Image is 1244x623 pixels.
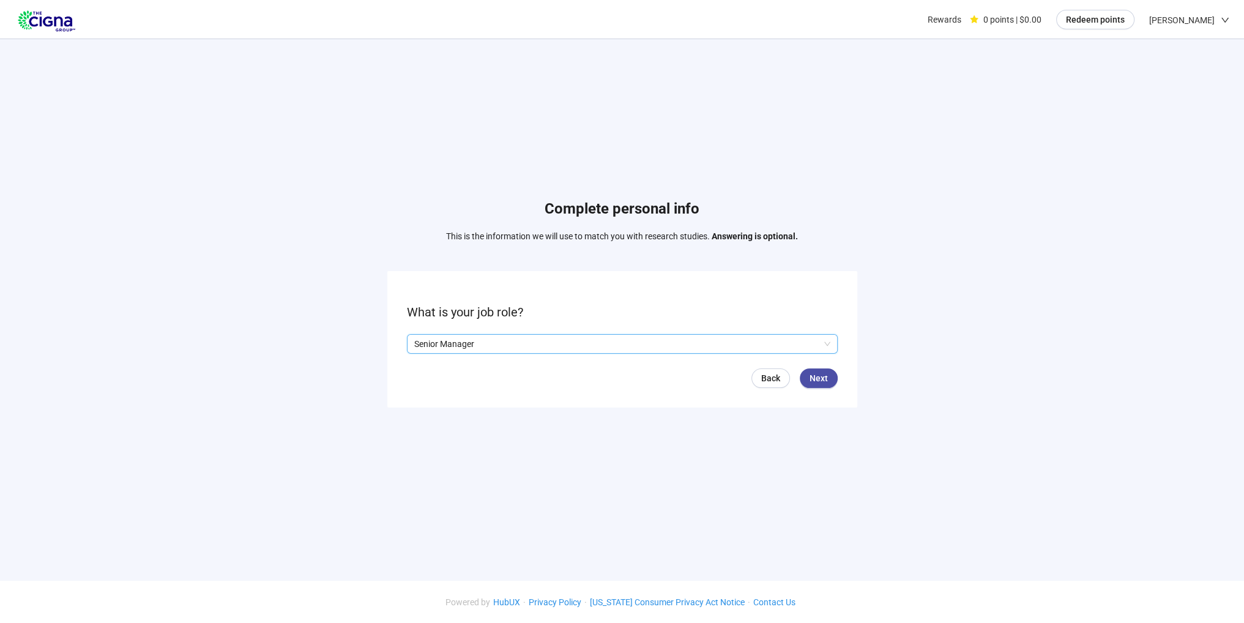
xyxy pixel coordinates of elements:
[446,229,798,243] p: This is the information we will use to match you with research studies.
[587,597,748,607] a: [US_STATE] Consumer Privacy Act Notice
[1221,16,1229,24] span: down
[810,371,828,385] span: Next
[526,597,584,607] a: Privacy Policy
[1066,13,1125,26] span: Redeem points
[800,368,838,388] button: Next
[445,597,490,607] span: Powered by
[761,371,780,385] span: Back
[446,198,798,221] h1: Complete personal info
[750,597,799,607] a: Contact Us
[445,595,799,609] div: · · ·
[414,335,819,353] p: Senior Manager
[712,231,798,241] strong: Answering is optional.
[407,303,838,322] p: What is your job role?
[1056,10,1134,29] button: Redeem points
[490,597,523,607] a: HubUX
[970,15,978,24] span: star
[1149,1,1215,40] span: [PERSON_NAME]
[751,368,790,388] a: Back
